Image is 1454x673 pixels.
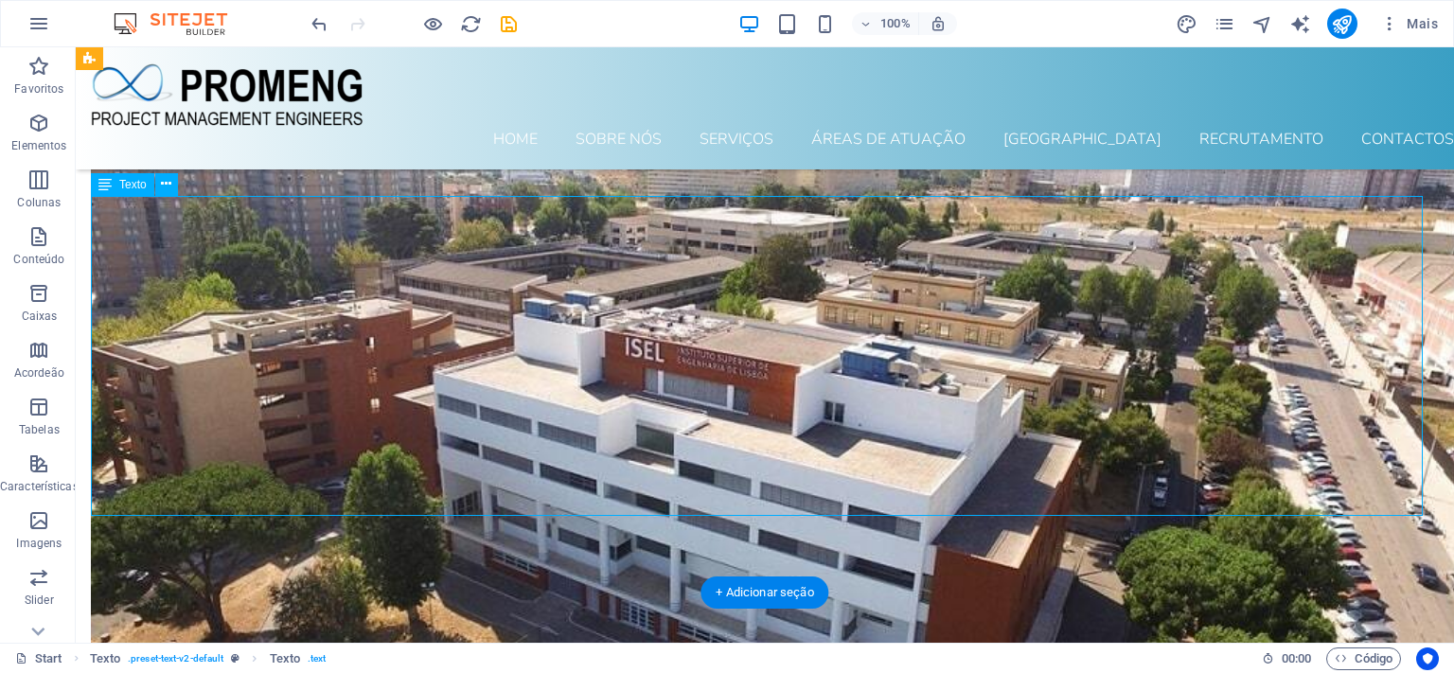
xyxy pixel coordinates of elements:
span: . preset-text-v2-default [128,647,223,670]
button: publish [1327,9,1357,39]
button: pages [1214,12,1236,35]
p: Caixas [22,309,58,324]
p: Imagens [16,536,62,551]
p: Tabelas [19,422,60,437]
button: Código [1326,647,1401,670]
span: Mais [1380,14,1438,33]
p: Slider [25,593,54,608]
button: Mais [1373,9,1445,39]
h6: Tempo de sessão [1262,647,1312,670]
button: 100% [852,12,919,35]
div: + Adicionar seção [700,576,828,609]
nav: breadcrumb [90,647,327,670]
i: Navegador [1251,13,1273,35]
span: Texto [119,179,147,190]
p: Conteúdo [13,252,64,267]
i: Ao redimensionar, ajusta automaticamente o nível de zoom para caber no dispositivo escolhido. [930,15,947,32]
button: Usercentrics [1416,647,1439,670]
i: Publicar [1331,13,1353,35]
a: Clique para cancelar a seleção. Clique duas vezes para abrir as Páginas [15,647,62,670]
i: Design (Ctrl+Alt+Y) [1176,13,1197,35]
img: Editor Logo [109,12,251,35]
i: Este elemento é uma predefinição personalizável [231,653,239,664]
button: text_generator [1289,12,1312,35]
span: Clique para selecionar. Clique duas vezes para editar [270,647,300,670]
button: Clique aqui para sair do modo de visualização e continuar editando [421,12,444,35]
span: . text [308,647,326,670]
button: undo [308,12,330,35]
i: AI Writer [1289,13,1311,35]
span: Código [1335,647,1392,670]
span: : [1295,651,1298,665]
p: Colunas [17,195,61,210]
p: Acordeão [14,365,64,381]
span: 00 00 [1282,647,1311,670]
p: Favoritos [14,81,63,97]
button: reload [459,12,482,35]
button: design [1176,12,1198,35]
i: Páginas (Ctrl+Alt+S) [1214,13,1235,35]
p: Elementos [11,138,66,153]
button: save [497,12,520,35]
span: Clique para selecionar. Clique duas vezes para editar [90,647,120,670]
button: navigator [1251,12,1274,35]
h6: 100% [880,12,911,35]
i: Desfazer: Alterar texto (Ctrl+Z) [309,13,330,35]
